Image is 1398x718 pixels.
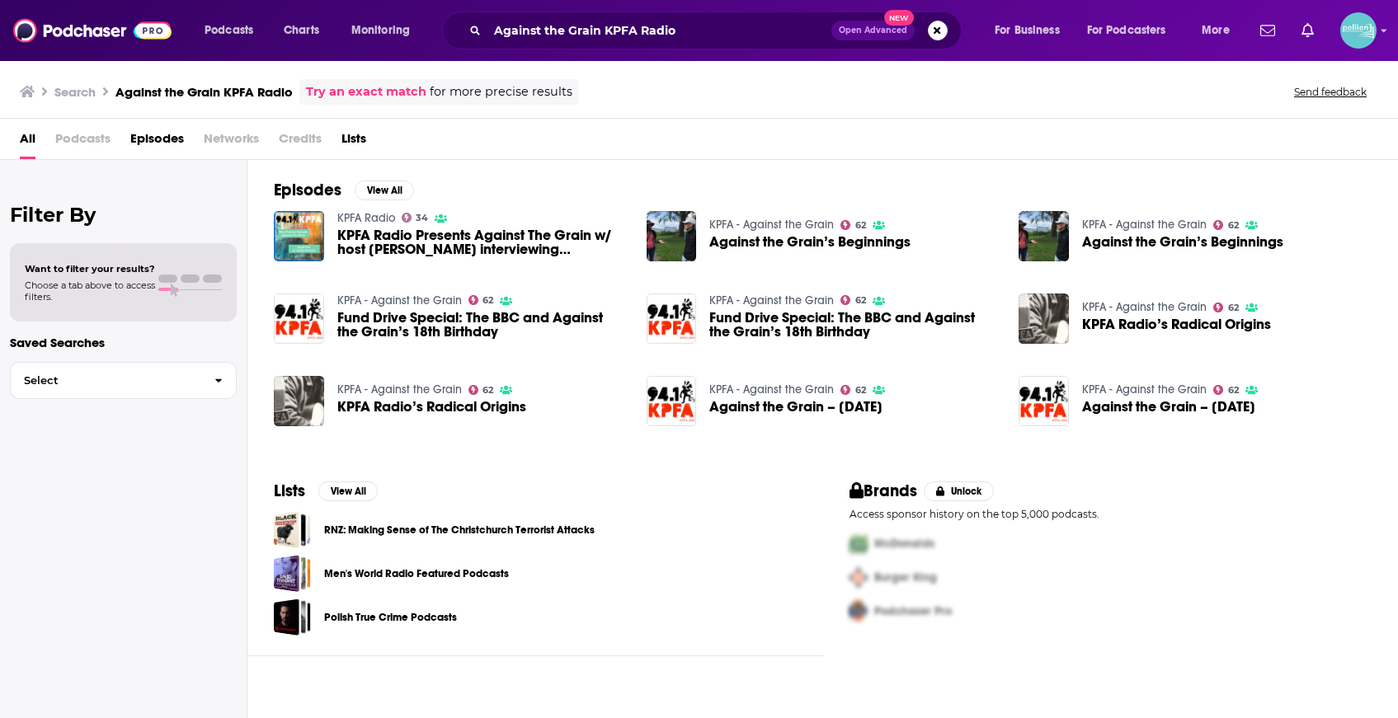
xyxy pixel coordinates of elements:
h2: Brands [850,481,918,501]
span: Want to filter your results? [25,263,155,275]
a: KPFA - Against the Grain [1082,218,1207,232]
a: 62 [840,295,866,305]
span: Open Advanced [839,26,907,35]
a: KPFA - Against the Grain [1082,300,1207,314]
button: Show profile menu [1340,12,1377,49]
h3: Against the Grain KPFA Radio [115,84,293,100]
a: KPFA - Against the Grain [337,382,462,397]
img: KPFA Radio’s Radical Origins [274,376,324,426]
span: 62 [1228,387,1239,394]
a: 62 [468,385,494,395]
span: 62 [855,297,866,304]
a: Polish True Crime Podcasts [274,598,311,636]
button: open menu [1076,17,1190,44]
a: Charts [273,17,329,44]
a: 62 [1213,220,1239,230]
a: KPFA - Against the Grain [337,293,462,307]
img: KPFA Radio’s Radical Origins [1019,293,1069,344]
a: Fund Drive Special: The BBC and Against the Grain’s 18th Birthday [337,311,627,339]
img: Fund Drive Special: The BBC and Against the Grain’s 18th Birthday [274,293,324,344]
img: First Pro Logo [843,527,874,561]
a: EpisodesView All [274,180,414,200]
a: KPFA - Against the Grain [1082,382,1207,397]
a: KPFA - Against the Grain [709,218,834,232]
p: Saved Searches [10,335,237,350]
span: 62 [1228,222,1239,229]
button: open menu [340,17,431,44]
span: Credits [279,125,322,159]
a: 62 [468,295,494,305]
span: 62 [855,222,866,229]
a: Against the Grain’s Beginnings [647,211,697,261]
a: Fund Drive Special: The BBC and Against the Grain’s 18th Birthday [709,311,999,339]
span: 62 [482,387,493,394]
a: Men's World Radio Featured Podcasts [324,565,509,583]
p: Access sponsor history on the top 5,000 podcasts. [850,508,1372,520]
button: Unlock [924,481,994,501]
span: For Podcasters [1087,19,1166,42]
span: 62 [1228,304,1239,312]
button: open menu [983,17,1080,44]
a: Lists [341,125,366,159]
a: ListsView All [274,481,378,501]
a: 34 [402,213,429,223]
button: Send feedback [1289,85,1372,99]
a: 62 [840,385,866,395]
span: Charts [284,19,319,42]
a: KPFA Radio’s Radical Origins [1082,317,1271,331]
h2: Filter By [10,203,237,227]
a: KPFA - Against the Grain [709,382,834,397]
h2: Lists [274,481,305,501]
a: Against the Grain – July 22, 2025 [1082,400,1255,414]
a: Against the Grain – June 30, 2025 [709,400,883,414]
h2: Episodes [274,180,341,200]
span: McDonalds [874,537,934,551]
div: Search podcasts, credits, & more... [458,12,977,49]
a: 62 [840,220,866,230]
button: View All [318,481,378,501]
a: RNZ: Making Sense of The Christchurch Terrorist Attacks [274,511,311,548]
img: Fund Drive Special: The BBC and Against the Grain’s 18th Birthday [647,293,697,344]
span: All [20,125,35,159]
span: Podcasts [55,125,111,159]
input: Search podcasts, credits, & more... [487,17,831,44]
span: 34 [416,214,428,222]
a: Show notifications dropdown [1254,16,1282,45]
a: Against the Grain’s Beginnings [709,235,911,249]
a: Polish True Crime Podcasts [324,608,457,626]
a: Podchaser - Follow, Share and Rate Podcasts [13,15,172,46]
img: Second Pro Logo [843,561,874,594]
a: 62 [1213,385,1239,395]
a: KPFA Radio Presents Against The Grain w/ host C.S. Soong interviewing Sandy Grande [337,228,627,256]
span: Networks [204,125,259,159]
button: View All [355,181,414,200]
img: Against the Grain – July 22, 2025 [1019,376,1069,426]
a: Try an exact match [306,82,426,101]
img: Third Pro Logo [843,594,874,628]
span: Podcasts [205,19,253,42]
span: Against the Grain – [DATE] [1082,400,1255,414]
img: Against the Grain – June 30, 2025 [647,376,697,426]
span: Men's World Radio Featured Podcasts [274,555,311,592]
span: New [884,10,914,26]
a: Against the Grain’s Beginnings [1019,211,1069,261]
button: Select [10,362,237,399]
span: For Business [995,19,1060,42]
img: User Profile [1340,12,1377,49]
a: RNZ: Making Sense of The Christchurch Terrorist Attacks [324,521,595,539]
span: More [1202,19,1230,42]
span: KPFA Radio Presents Against The Grain w/ host [PERSON_NAME] interviewing [PERSON_NAME] [337,228,627,256]
span: KPFA Radio’s Radical Origins [337,400,526,414]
